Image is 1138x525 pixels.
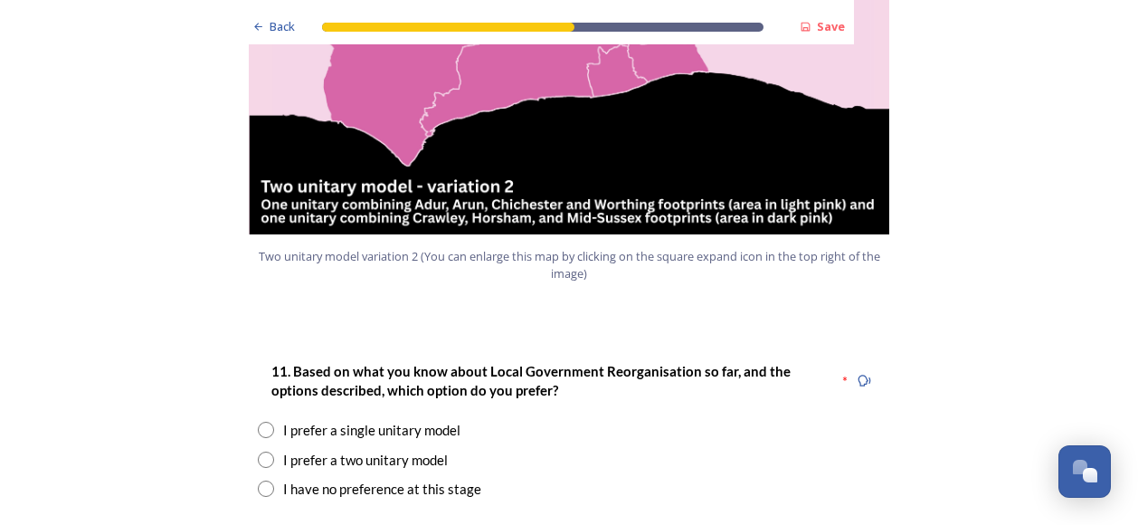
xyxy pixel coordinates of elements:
[270,18,295,35] span: Back
[257,248,881,282] span: Two unitary model variation 2 (You can enlarge this map by clicking on the square expand icon in ...
[817,18,845,34] strong: Save
[283,479,481,500] div: I have no preference at this stage
[271,363,793,398] strong: 11. Based on what you know about Local Government Reorganisation so far, and the options describe...
[283,450,448,471] div: I prefer a two unitary model
[283,420,460,441] div: I prefer a single unitary model
[1058,445,1111,498] button: Open Chat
